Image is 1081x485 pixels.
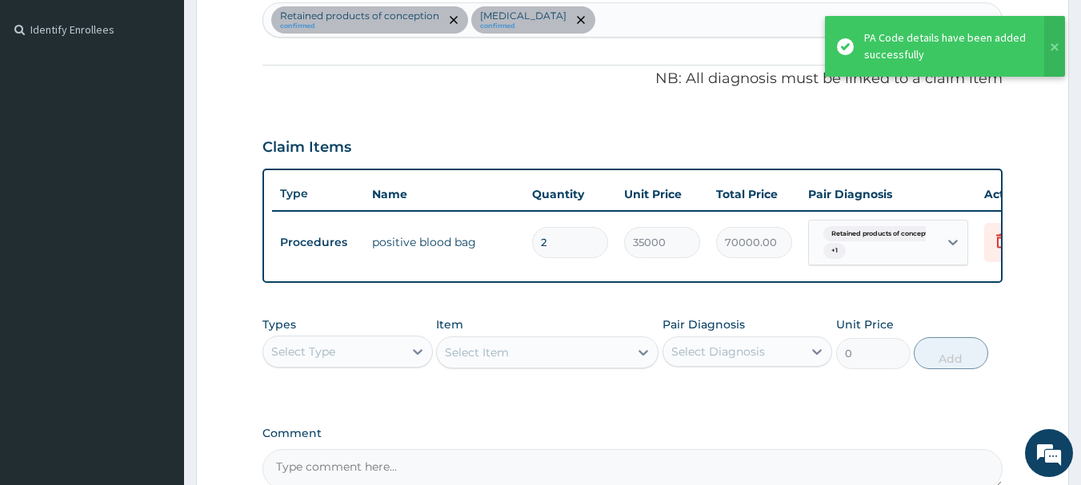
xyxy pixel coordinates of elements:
small: confirmed [480,22,567,30]
th: Pair Diagnosis [800,178,976,210]
button: Add [914,337,988,369]
img: d_794563401_company_1708531726252_794563401 [30,80,65,120]
div: Select Type [271,344,335,360]
th: Actions [976,178,1056,210]
span: remove selection option [574,13,588,27]
th: Quantity [524,178,616,210]
label: Types [262,318,296,332]
div: Chat with us now [83,89,269,110]
td: positive blood bag [364,226,524,258]
p: Retained products of conception [280,10,439,22]
div: Minimize live chat window [262,8,301,46]
span: We're online! [93,142,221,304]
label: Unit Price [836,316,894,332]
span: + 1 [823,243,846,259]
label: Pair Diagnosis [663,316,745,332]
label: Comment [262,427,1003,440]
label: Item [436,316,463,332]
p: [MEDICAL_DATA] [480,10,567,22]
p: NB: All diagnosis must be linked to a claim item [262,69,1003,89]
th: Name [364,178,524,210]
div: Select Diagnosis [671,344,765,360]
small: confirmed [280,22,439,30]
div: PA Code details have been added successfully [864,30,1029,63]
h3: Claim Items [262,139,351,157]
span: Retained products of conceptio... [823,226,946,242]
td: Procedures [272,228,364,257]
textarea: Type your message and hit 'Enter' [8,319,305,375]
th: Total Price [708,178,800,210]
th: Type [272,179,364,209]
th: Unit Price [616,178,708,210]
span: remove selection option [446,13,461,27]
